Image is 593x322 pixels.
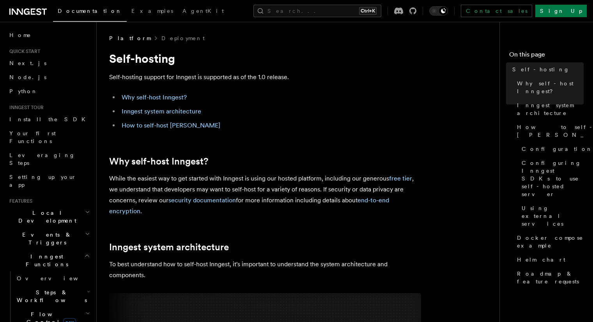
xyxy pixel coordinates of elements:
a: Docker compose example [514,231,584,253]
a: Node.js [6,70,92,84]
a: Inngest system architecture [122,108,201,115]
h4: On this page [509,50,584,62]
a: Using external services [519,201,584,231]
button: Steps & Workflows [14,285,92,307]
a: Setting up your app [6,170,92,192]
span: Inngest Functions [6,253,84,268]
p: To best understand how to self-host Inngest, it's important to understand the system architecture... [109,259,421,281]
a: How to self-host [PERSON_NAME] [122,122,220,129]
h1: Self-hosting [109,51,421,65]
a: Examples [127,2,178,21]
span: Examples [131,8,173,14]
a: AgentKit [178,2,228,21]
button: Events & Triggers [6,228,92,249]
a: Home [6,28,92,42]
span: Next.js [9,60,46,66]
a: Configuring Inngest SDKs to use self-hosted server [519,156,584,201]
a: Documentation [53,2,127,22]
a: Sign Up [535,5,587,17]
button: Search...Ctrl+K [253,5,381,17]
p: While the easiest way to get started with Inngest is using our hosted platform, including our gen... [109,173,421,217]
span: Steps & Workflows [14,288,87,304]
a: Configuration [519,142,584,156]
span: Your first Functions [9,130,56,144]
a: security documentation [168,196,236,204]
a: Self-hosting [509,62,584,76]
p: Self-hosting support for Inngest is supported as of the 1.0 release. [109,72,421,83]
span: Features [6,198,32,204]
span: AgentKit [182,8,224,14]
a: Your first Functions [6,126,92,148]
span: Leveraging Steps [9,152,75,166]
span: Inngest system architecture [517,101,584,117]
span: Why self-host Inngest? [517,80,584,95]
a: Next.js [6,56,92,70]
span: Python [9,88,38,94]
a: Roadmap & feature requests [514,267,584,288]
a: Inngest system architecture [514,98,584,120]
a: Overview [14,271,92,285]
a: Leveraging Steps [6,148,92,170]
span: Helm chart [517,256,565,264]
a: Inngest system architecture [109,242,229,253]
span: Home [9,31,31,39]
span: Roadmap & feature requests [517,270,584,285]
span: Node.js [9,74,46,80]
a: Contact sales [461,5,532,17]
a: Python [6,84,92,98]
a: Deployment [161,34,205,42]
span: Docker compose example [517,234,584,249]
a: Install the SDK [6,112,92,126]
span: Setting up your app [9,174,76,188]
a: Helm chart [514,253,584,267]
span: Self-hosting [512,65,570,73]
span: Local Development [6,209,85,225]
span: Events & Triggers [6,231,85,246]
a: Why self-host Inngest? [514,76,584,98]
span: Platform [109,34,150,42]
a: How to self-host [PERSON_NAME] [514,120,584,142]
a: Why self-host Inngest? [109,156,208,167]
button: Local Development [6,206,92,228]
a: Why self-host Inngest? [122,94,187,101]
span: Configuring Inngest SDKs to use self-hosted server [522,159,584,198]
span: Quick start [6,48,40,55]
span: Install the SDK [9,116,90,122]
span: Using external services [522,204,584,228]
kbd: Ctrl+K [359,7,377,15]
span: Overview [17,275,97,281]
span: Configuration [522,145,593,153]
span: Inngest tour [6,104,44,111]
a: free tier [389,175,412,182]
button: Toggle dark mode [429,6,448,16]
button: Inngest Functions [6,249,92,271]
span: Documentation [58,8,122,14]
